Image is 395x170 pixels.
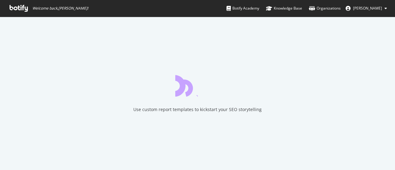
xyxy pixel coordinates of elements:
div: Use custom report templates to kickstart your SEO storytelling [133,106,262,113]
div: Knowledge Base [266,5,302,11]
span: Janette Fuentes [353,6,382,11]
div: Organizations [309,5,341,11]
div: animation [175,74,220,97]
button: [PERSON_NAME] [341,3,392,13]
span: Welcome back, [PERSON_NAME] ! [32,6,88,11]
div: Botify Academy [227,5,259,11]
